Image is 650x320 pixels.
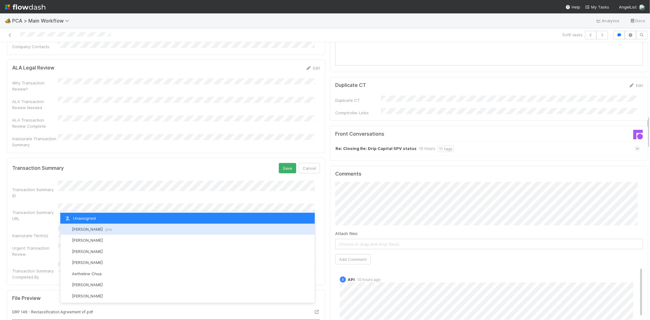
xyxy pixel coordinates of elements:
[64,226,70,232] img: avatar_99e80e95-8f0d-4917-ae3c-b5dad577a2b5.png
[12,295,41,301] h5: File Preview
[306,66,320,70] a: Edit
[335,131,485,137] h5: Front Conversations
[12,245,58,257] div: Urgent Transaction Review
[64,260,70,266] img: avatar_55c8bf04-bdf8-4706-8388-4c62d4787457.png
[12,187,58,199] div: Transaction Summary ID
[72,260,103,265] span: [PERSON_NAME]
[64,282,70,288] img: avatar_adb74e0e-9f86-401c-adfc-275927e58b0b.png
[355,277,381,282] span: 10 hours ago
[630,17,645,24] a: Docs
[72,249,103,254] span: [PERSON_NAME]
[105,227,112,232] span: you
[629,83,643,88] a: Edit
[12,80,58,92] div: Why Transaction Review?
[12,233,58,239] div: Inaccurate Term(s)
[340,276,346,283] div: API
[335,254,371,265] button: Add Comment
[5,2,45,12] img: logo-inverted-e16ddd16eac7371096b0.svg
[12,65,54,71] h5: ALA Legal Review
[12,268,58,280] div: Transaction Summary Completed By
[342,278,344,281] span: A
[299,163,320,173] button: Cancel
[72,282,103,287] span: [PERSON_NAME]
[348,277,355,282] span: API
[279,163,296,173] button: Save
[12,98,58,111] div: ALA Transaction Review Needed
[335,230,358,236] label: Attach files:
[419,145,435,152] div: 10 hours
[64,237,70,244] img: avatar_55a2f090-1307-4765-93b4-f04da16234ba.png
[585,4,609,10] a: My Tasks
[5,18,11,23] span: 🏕️
[633,130,643,140] img: front-logo-b4b721b83371efbadf0a.svg
[72,227,112,232] span: [PERSON_NAME]
[335,82,366,88] h5: Duplicate CT
[64,271,70,277] img: avatar_103f69d0-f655-4f4f-bc28-f3abe7034599.png
[12,136,58,148] div: Inaccurate Transaction Summary
[562,32,583,38] span: 5 of 6 tasks
[72,293,103,298] span: [PERSON_NAME]
[336,145,417,152] strong: Re: Closing Re: Drip Capital SPV status
[596,17,620,24] a: Analytics
[335,97,381,103] div: Duplicate CT
[12,209,58,222] div: Transaction Summary URL
[639,4,645,10] img: avatar_99e80e95-8f0d-4917-ae3c-b5dad577a2b5.png
[566,4,580,10] div: Help
[12,165,64,171] h5: Transaction Summary
[438,145,454,152] div: 11 tags
[64,248,70,254] img: avatar_1d14498f-6309-4f08-8780-588779e5ce37.png
[619,5,637,9] span: AngelList
[64,216,96,221] span: Unassigned
[12,117,58,129] div: ALA Transaction Review Complete
[335,110,381,116] div: Comptroller Links
[336,239,643,249] span: Choose or drag and drop file(s)
[12,18,72,24] span: PCA > Main Workflow
[585,5,609,9] span: My Tasks
[64,293,70,299] img: avatar_df83acd9-d480-4d6e-a150-67f005a3ea0d.png
[335,171,643,177] h5: Comments
[12,310,93,314] small: DRP 146 - Reclassification Agreement vF.pdf
[72,271,101,276] span: Aetheline Chua
[72,238,103,243] span: [PERSON_NAME]
[12,44,58,50] div: Company Contacts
